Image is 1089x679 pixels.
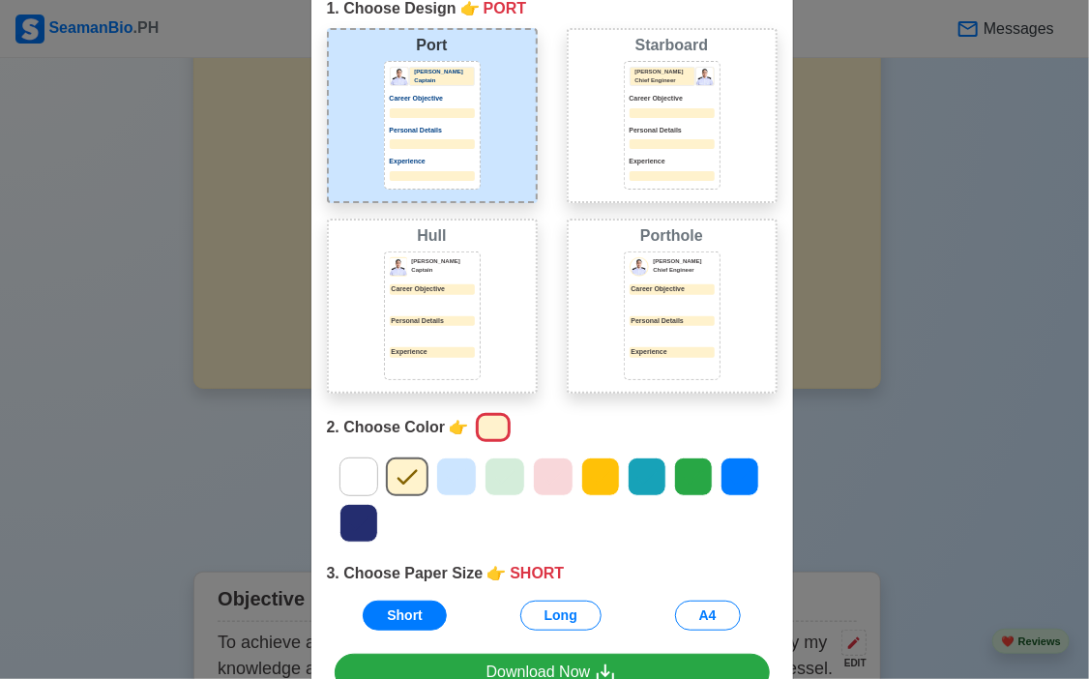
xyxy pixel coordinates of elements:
[630,94,715,104] p: Career Objective
[654,257,715,266] p: [PERSON_NAME]
[573,34,772,57] div: Starboard
[390,347,475,358] p: Experience
[510,562,564,585] span: SHORT
[390,94,475,104] p: Career Objective
[635,68,694,76] p: [PERSON_NAME]
[390,157,475,167] p: Experience
[327,409,778,446] div: 2. Choose Color
[520,601,602,631] button: Long
[630,316,715,327] div: Personal Details
[654,266,715,275] p: Chief Engineer
[630,347,715,358] div: Experience
[630,284,715,295] div: Career Objective
[415,68,474,76] p: [PERSON_NAME]
[486,562,506,585] span: point
[412,257,475,266] p: [PERSON_NAME]
[333,34,532,57] div: Port
[630,126,715,136] p: Personal Details
[327,562,778,585] div: 3. Choose Paper Size
[412,266,475,275] p: Captain
[390,316,475,327] p: Personal Details
[635,76,694,85] p: Chief Engineer
[390,126,475,136] p: Personal Details
[573,224,772,248] div: Porthole
[415,76,474,85] p: Captain
[333,224,532,248] div: Hull
[390,284,475,295] p: Career Objective
[363,601,447,631] button: Short
[449,416,468,439] span: point
[675,601,741,631] button: A4
[630,157,715,167] p: Experience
